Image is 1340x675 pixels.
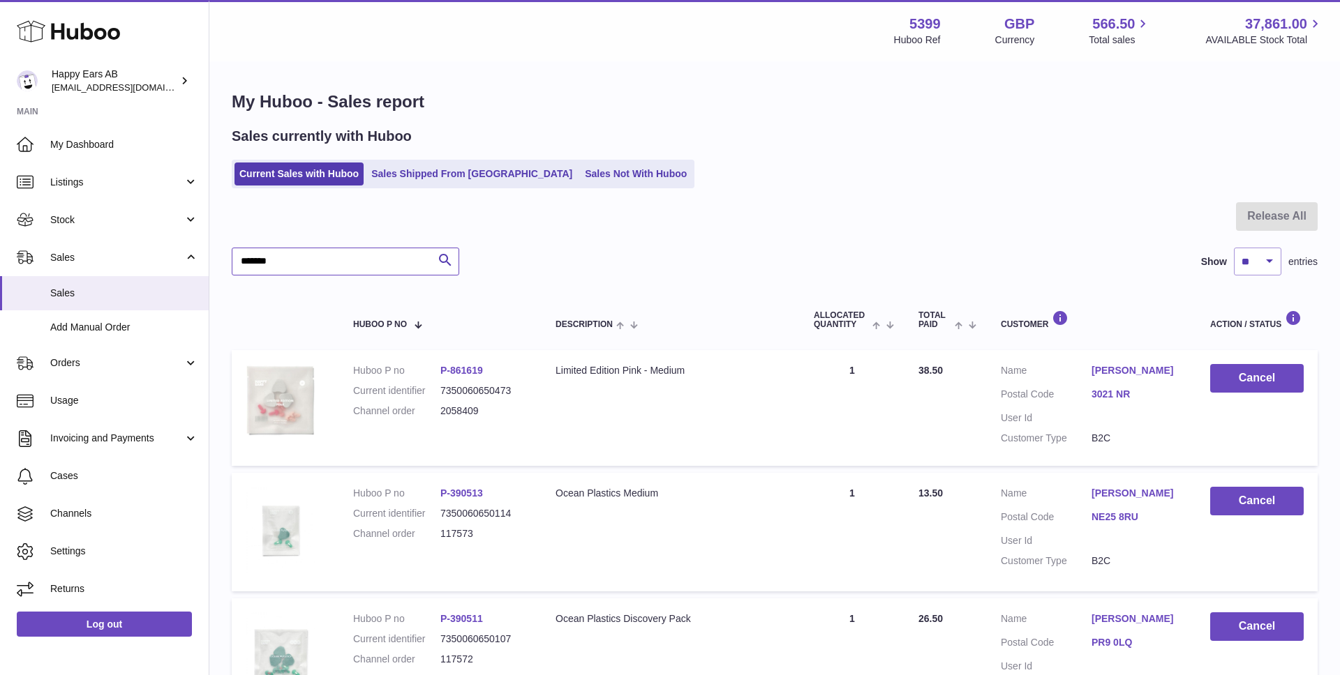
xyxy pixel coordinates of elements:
[353,507,440,520] dt: Current identifier
[232,91,1318,113] h1: My Huboo - Sales report
[1092,510,1182,524] a: NE25 8RU
[17,612,192,637] a: Log out
[995,33,1035,47] div: Currency
[1092,388,1182,401] a: 3021 NR
[1245,15,1307,33] span: 37,861.00
[353,527,440,540] dt: Channel order
[918,613,943,624] span: 26.50
[353,404,440,418] dt: Channel order
[353,612,440,625] dt: Huboo P no
[440,653,528,666] dd: 117572
[1092,636,1182,649] a: PR9 0LQ
[918,365,943,376] span: 38.50
[246,487,315,574] img: 53991642634648.jpg
[1001,411,1092,425] dt: User Id
[918,311,951,329] span: Total paid
[440,632,528,646] dd: 7350060650107
[50,251,184,264] span: Sales
[440,384,528,397] dd: 7350060650473
[1210,364,1304,393] button: Cancel
[1001,364,1092,381] dt: Name
[246,364,315,436] img: 53991712580656.png
[800,350,904,466] td: 1
[1001,487,1092,503] dt: Name
[1001,612,1092,629] dt: Name
[50,545,198,558] span: Settings
[353,632,440,646] dt: Current identifier
[1092,554,1182,568] dd: B2C
[1092,612,1182,625] a: [PERSON_NAME]
[1001,432,1092,445] dt: Customer Type
[556,320,613,329] span: Description
[894,33,941,47] div: Huboo Ref
[1001,554,1092,568] dt: Customer Type
[50,432,184,445] span: Invoicing and Payments
[1001,534,1092,547] dt: User Id
[1092,364,1182,377] a: [PERSON_NAME]
[556,487,786,500] div: Ocean Plastics Medium
[1004,15,1034,33] strong: GBP
[1089,33,1151,47] span: Total sales
[1001,660,1092,673] dt: User Id
[1205,33,1323,47] span: AVAILABLE Stock Total
[353,653,440,666] dt: Channel order
[1001,388,1092,404] dt: Postal Code
[440,527,528,540] dd: 117573
[440,613,483,624] a: P-390511
[353,487,440,500] dt: Huboo P no
[1205,15,1323,47] a: 37,861.00 AVAILABLE Stock Total
[1001,310,1182,329] div: Customer
[50,213,184,227] span: Stock
[50,287,198,300] span: Sales
[800,473,904,591] td: 1
[440,365,483,376] a: P-861619
[556,612,786,625] div: Ocean Plastics Discovery Pack
[353,384,440,397] dt: Current identifier
[50,138,198,151] span: My Dashboard
[50,507,198,520] span: Channels
[50,469,198,483] span: Cases
[234,162,364,185] a: Current Sales with Huboo
[52,68,177,94] div: Happy Ears AB
[52,82,205,93] span: [EMAIL_ADDRESS][DOMAIN_NAME]
[1089,15,1151,47] a: 566.50 Total sales
[1092,15,1135,33] span: 566.50
[353,364,440,377] dt: Huboo P no
[918,487,943,499] span: 13.50
[556,364,786,377] div: Limited Edition Pink - Medium
[50,321,198,334] span: Add Manual Order
[1210,310,1304,329] div: Action / Status
[909,15,941,33] strong: 5399
[1210,487,1304,515] button: Cancel
[1001,636,1092,653] dt: Postal Code
[366,162,577,185] a: Sales Shipped From [GEOGRAPHIC_DATA]
[440,487,483,499] a: P-390513
[17,70,38,91] img: 3pl@happyearsearplugs.com
[1201,255,1227,268] label: Show
[1210,612,1304,641] button: Cancel
[353,320,407,329] span: Huboo P no
[50,176,184,189] span: Listings
[1288,255,1318,268] span: entries
[580,162,692,185] a: Sales Not With Huboo
[814,311,869,329] span: ALLOCATED Quantity
[232,127,412,146] h2: Sales currently with Huboo
[440,404,528,418] dd: 2058409
[440,507,528,520] dd: 7350060650114
[1092,487,1182,500] a: [PERSON_NAME]
[1001,510,1092,527] dt: Postal Code
[50,356,184,370] span: Orders
[50,394,198,407] span: Usage
[50,582,198,596] span: Returns
[1092,432,1182,445] dd: B2C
